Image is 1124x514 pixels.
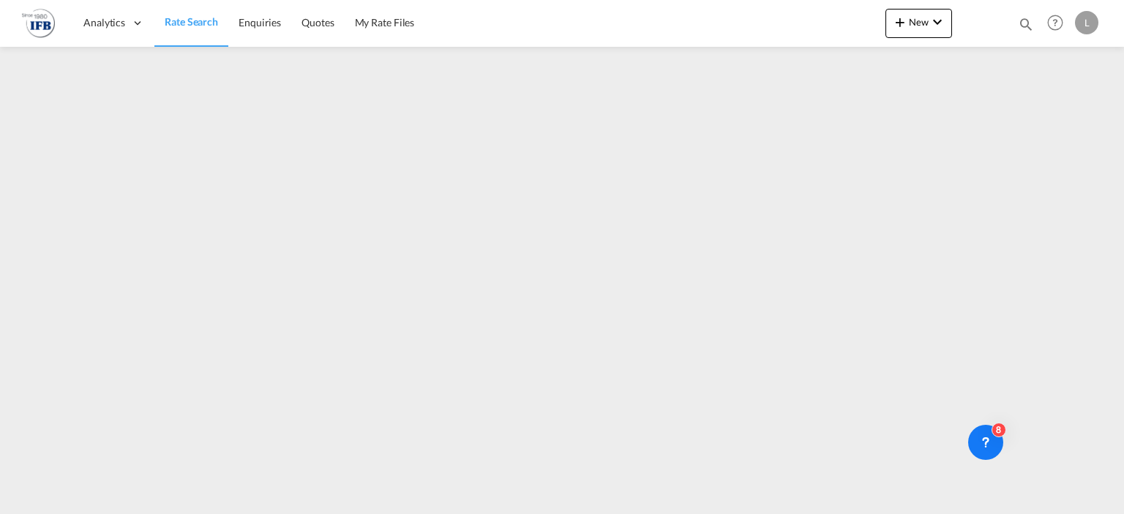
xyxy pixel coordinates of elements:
[1075,11,1098,34] div: L
[891,13,909,31] md-icon: icon-plus 400-fg
[885,9,952,38] button: icon-plus 400-fgNewicon-chevron-down
[83,15,125,30] span: Analytics
[891,16,946,28] span: New
[1018,16,1034,32] md-icon: icon-magnify
[22,7,55,39] img: de31bbe0256b11eebba44b54815f083d.png
[301,16,334,29] span: Quotes
[239,16,281,29] span: Enquiries
[1043,10,1075,37] div: Help
[1018,16,1034,38] div: icon-magnify
[165,15,218,28] span: Rate Search
[355,16,415,29] span: My Rate Files
[929,13,946,31] md-icon: icon-chevron-down
[1043,10,1068,35] span: Help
